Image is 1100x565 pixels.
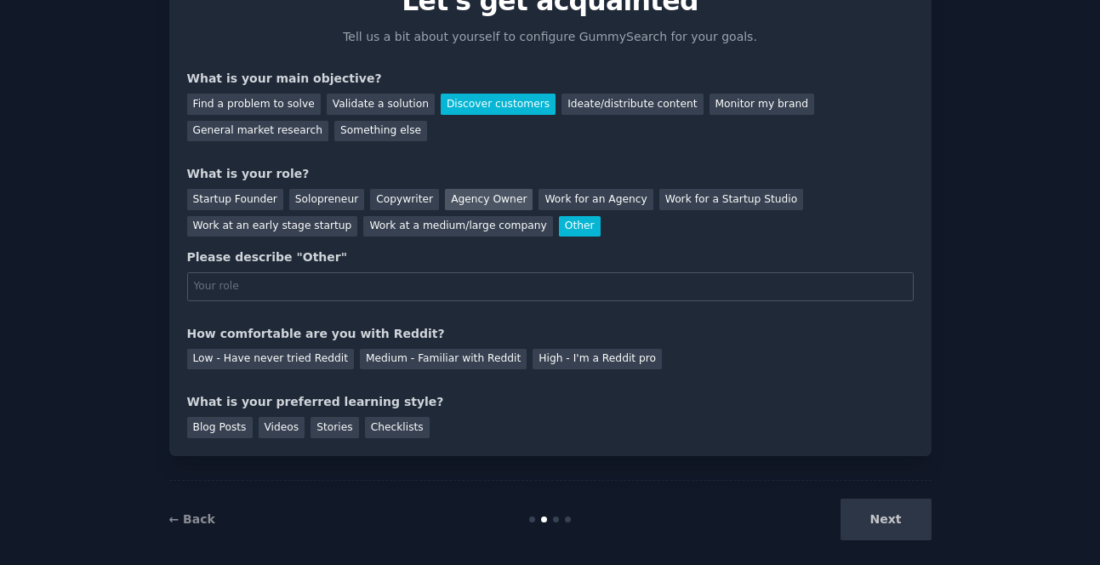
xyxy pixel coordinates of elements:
[561,94,703,115] div: Ideate/distribute content
[363,216,552,237] div: Work at a medium/large company
[559,216,601,237] div: Other
[187,325,914,343] div: How comfortable are you with Reddit?
[187,248,914,266] div: Please describe "Other"
[187,272,914,301] input: Your role
[187,121,329,142] div: General market research
[441,94,556,115] div: Discover customers
[327,94,435,115] div: Validate a solution
[539,189,653,210] div: Work for an Agency
[187,189,283,210] div: Startup Founder
[659,189,803,210] div: Work for a Startup Studio
[187,216,358,237] div: Work at an early stage startup
[360,349,527,370] div: Medium - Familiar with Reddit
[336,28,765,46] p: Tell us a bit about yourself to configure GummySearch for your goals.
[187,417,253,438] div: Blog Posts
[445,189,533,210] div: Agency Owner
[187,393,914,411] div: What is your preferred learning style?
[533,349,662,370] div: High - I'm a Reddit pro
[187,349,354,370] div: Low - Have never tried Reddit
[259,417,305,438] div: Videos
[187,70,914,88] div: What is your main objective?
[365,417,430,438] div: Checklists
[289,189,364,210] div: Solopreneur
[311,417,358,438] div: Stories
[334,121,427,142] div: Something else
[187,165,914,183] div: What is your role?
[710,94,814,115] div: Monitor my brand
[370,189,439,210] div: Copywriter
[169,512,215,526] a: ← Back
[187,94,321,115] div: Find a problem to solve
